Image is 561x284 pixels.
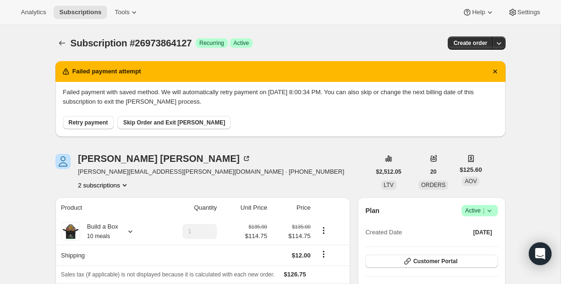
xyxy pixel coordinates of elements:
button: Shipping actions [316,249,331,259]
button: [DATE] [468,226,498,239]
span: Retry payment [69,119,108,126]
span: 20 [430,168,436,176]
button: Help [457,6,500,19]
span: Subscription #26973864127 [71,38,192,48]
button: Retry payment [63,116,114,129]
span: $125.60 [460,165,482,175]
span: Created Date [365,228,402,237]
button: Analytics [15,6,52,19]
div: [PERSON_NAME] [PERSON_NAME] [78,154,251,163]
img: product img [61,222,80,241]
div: Open Intercom Messenger [529,242,552,265]
span: Customer Portal [413,257,457,265]
span: $12.00 [292,252,311,259]
th: Quantity [157,197,220,218]
p: Failed payment with saved method. We will automatically retry payment on [DATE] 8:00:34 PM. You c... [63,88,498,106]
span: Create order [453,39,487,47]
span: Help [472,9,485,16]
span: AOV [465,178,477,185]
small: $135.00 [292,224,310,230]
span: LTV [384,182,394,188]
button: $2,512.05 [371,165,407,178]
button: Product actions [78,180,130,190]
span: Sales tax (if applicable) is not displayed because it is calculated with each new order. [61,271,275,278]
span: $114.75 [273,231,311,241]
span: $114.75 [245,231,267,241]
button: 20 [425,165,442,178]
span: Analytics [21,9,46,16]
button: Settings [502,6,546,19]
button: Subscriptions [54,6,107,19]
span: Skip Order and Exit [PERSON_NAME] [123,119,225,126]
h2: Plan [365,206,380,215]
small: $135.00 [249,224,267,230]
span: $2,512.05 [376,168,401,176]
span: $126.75 [284,271,306,278]
button: Subscriptions [55,36,69,50]
span: Recurring [199,39,224,47]
th: Unit Price [220,197,270,218]
span: Subscriptions [59,9,101,16]
th: Shipping [55,245,157,266]
span: Active [234,39,249,47]
th: Product [55,197,157,218]
button: Dismiss notification [489,65,502,78]
button: Customer Portal [365,255,498,268]
button: Skip Order and Exit [PERSON_NAME] [118,116,231,129]
h2: Failed payment attempt [72,67,141,76]
span: Settings [517,9,540,16]
div: Build a Box [80,222,118,241]
th: Price [270,197,314,218]
button: Create order [448,36,493,50]
button: Product actions [316,225,331,236]
span: [DATE] [473,229,492,236]
span: Tools [115,9,129,16]
span: ORDERS [421,182,445,188]
span: Active [465,206,494,215]
small: 10 meals [87,233,110,240]
button: Tools [109,6,145,19]
span: Nicholas Sozio [55,154,71,169]
span: [PERSON_NAME][EMAIL_ADDRESS][PERSON_NAME][DOMAIN_NAME] · [PHONE_NUMBER] [78,167,344,177]
span: | [483,207,484,214]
